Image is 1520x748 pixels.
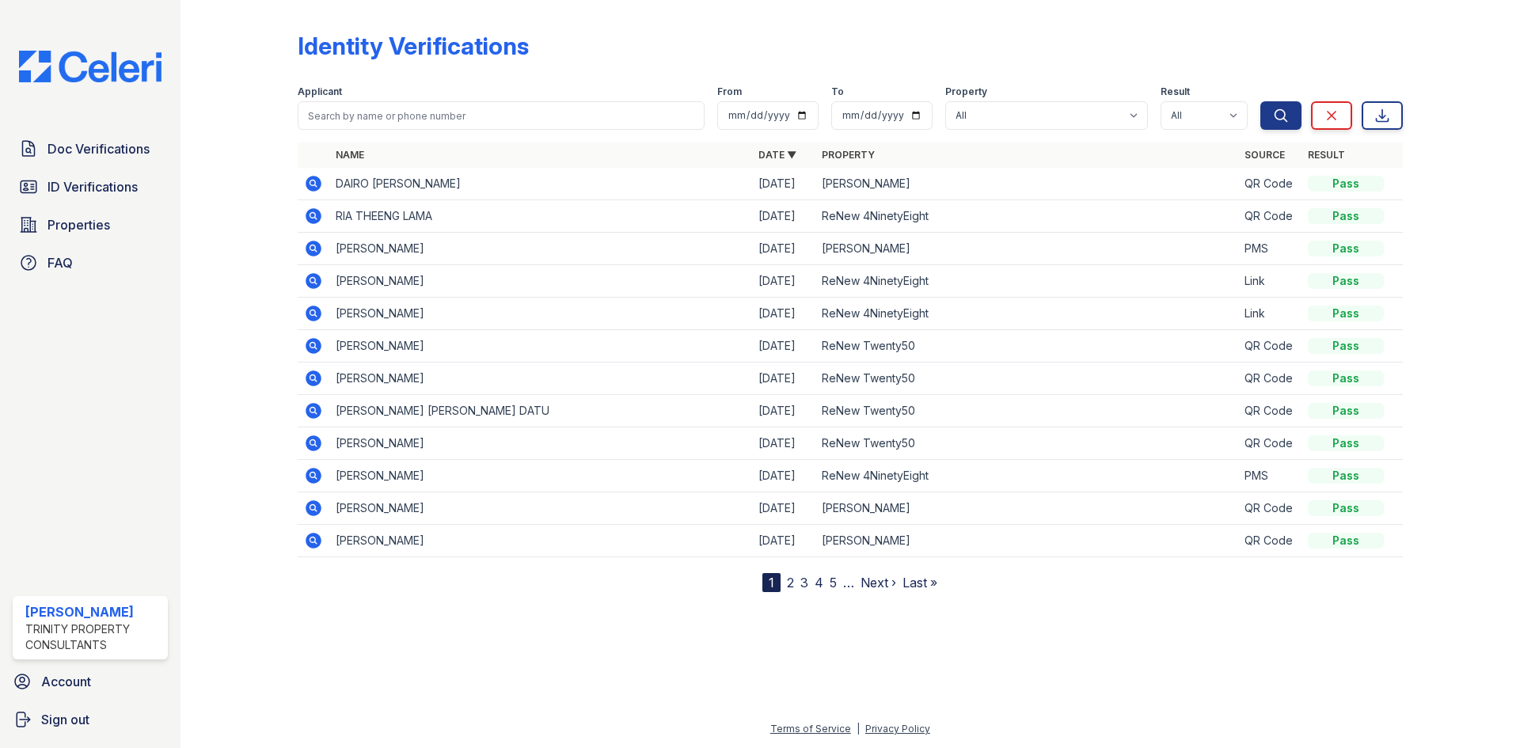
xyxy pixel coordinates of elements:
[762,573,781,592] div: 1
[1308,338,1384,354] div: Pass
[329,200,752,233] td: RIA THEENG LAMA
[1238,395,1301,427] td: QR Code
[1308,468,1384,484] div: Pass
[6,51,174,82] img: CE_Logo_Blue-a8612792a0a2168367f1c8372b55b34899dd931a85d93a1a3d3e32e68fde9ad4.png
[1308,306,1384,321] div: Pass
[13,247,168,279] a: FAQ
[1238,200,1301,233] td: QR Code
[47,177,138,196] span: ID Verifications
[1238,363,1301,395] td: QR Code
[800,575,808,590] a: 3
[752,265,815,298] td: [DATE]
[752,525,815,557] td: [DATE]
[752,298,815,330] td: [DATE]
[1238,298,1301,330] td: Link
[1308,208,1384,224] div: Pass
[1308,435,1384,451] div: Pass
[815,200,1238,233] td: ReNew 4NinetyEight
[815,233,1238,265] td: [PERSON_NAME]
[752,233,815,265] td: [DATE]
[815,298,1238,330] td: ReNew 4NinetyEight
[47,215,110,234] span: Properties
[329,330,752,363] td: [PERSON_NAME]
[1238,330,1301,363] td: QR Code
[815,575,823,590] a: 4
[1308,533,1384,549] div: Pass
[1238,492,1301,525] td: QR Code
[336,149,364,161] a: Name
[329,492,752,525] td: [PERSON_NAME]
[752,330,815,363] td: [DATE]
[1244,149,1285,161] a: Source
[329,363,752,395] td: [PERSON_NAME]
[752,492,815,525] td: [DATE]
[902,575,937,590] a: Last »
[6,704,174,735] a: Sign out
[329,460,752,492] td: [PERSON_NAME]
[47,253,73,272] span: FAQ
[1308,370,1384,386] div: Pass
[752,363,815,395] td: [DATE]
[13,209,168,241] a: Properties
[329,298,752,330] td: [PERSON_NAME]
[752,200,815,233] td: [DATE]
[815,395,1238,427] td: ReNew Twenty50
[329,525,752,557] td: [PERSON_NAME]
[41,672,91,691] span: Account
[1238,168,1301,200] td: QR Code
[815,330,1238,363] td: ReNew Twenty50
[1238,427,1301,460] td: QR Code
[843,573,854,592] span: …
[1161,85,1190,98] label: Result
[1238,265,1301,298] td: Link
[47,139,150,158] span: Doc Verifications
[329,168,752,200] td: DAIRO [PERSON_NAME]
[752,395,815,427] td: [DATE]
[1308,500,1384,516] div: Pass
[1308,273,1384,289] div: Pass
[329,395,752,427] td: [PERSON_NAME] [PERSON_NAME] DATU
[329,427,752,460] td: [PERSON_NAME]
[1308,149,1345,161] a: Result
[830,575,837,590] a: 5
[25,602,161,621] div: [PERSON_NAME]
[41,710,89,729] span: Sign out
[25,621,161,653] div: Trinity Property Consultants
[752,460,815,492] td: [DATE]
[298,32,529,60] div: Identity Verifications
[329,265,752,298] td: [PERSON_NAME]
[1238,233,1301,265] td: PMS
[861,575,896,590] a: Next ›
[329,233,752,265] td: [PERSON_NAME]
[815,525,1238,557] td: [PERSON_NAME]
[865,723,930,735] a: Privacy Policy
[752,168,815,200] td: [DATE]
[815,460,1238,492] td: ReNew 4NinetyEight
[13,133,168,165] a: Doc Verifications
[831,85,844,98] label: To
[815,265,1238,298] td: ReNew 4NinetyEight
[1308,403,1384,419] div: Pass
[1238,525,1301,557] td: QR Code
[815,492,1238,525] td: [PERSON_NAME]
[298,85,342,98] label: Applicant
[6,666,174,697] a: Account
[717,85,742,98] label: From
[945,85,987,98] label: Property
[1308,176,1384,192] div: Pass
[787,575,794,590] a: 2
[13,171,168,203] a: ID Verifications
[752,427,815,460] td: [DATE]
[822,149,875,161] a: Property
[770,723,851,735] a: Terms of Service
[815,168,1238,200] td: [PERSON_NAME]
[857,723,860,735] div: |
[815,363,1238,395] td: ReNew Twenty50
[758,149,796,161] a: Date ▼
[1308,241,1384,256] div: Pass
[298,101,705,130] input: Search by name or phone number
[1238,460,1301,492] td: PMS
[815,427,1238,460] td: ReNew Twenty50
